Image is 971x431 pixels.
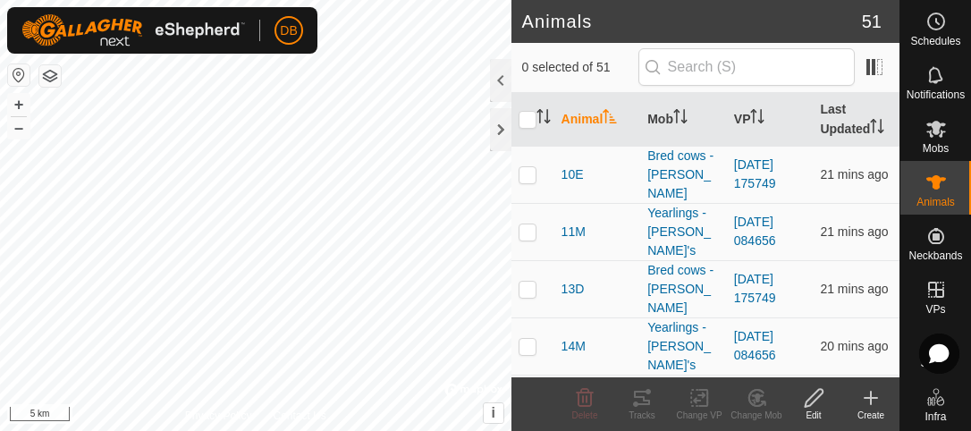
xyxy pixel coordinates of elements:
img: Gallagher Logo [21,14,245,46]
div: Bred cows - [PERSON_NAME] [647,147,720,203]
span: Schedules [910,36,960,46]
th: VP [727,93,814,147]
span: Neckbands [908,250,962,261]
th: Last Updated [813,93,899,147]
p-sorticon: Activate to sort [870,122,884,136]
a: [DATE] 175749 [734,157,776,190]
th: Mob [640,93,727,147]
button: – [8,117,30,139]
button: Reset Map [8,64,30,86]
button: + [8,94,30,115]
span: DB [280,21,297,40]
span: 10E [561,165,584,184]
span: i [491,405,494,420]
span: VPs [925,304,945,315]
span: 15 Aug 2025, 7:03 am [820,282,888,296]
span: Delete [572,410,598,420]
div: Create [842,409,899,422]
a: [DATE] 084656 [734,215,776,248]
span: 15 Aug 2025, 7:02 am [820,224,888,239]
input: Search (S) [638,48,855,86]
span: 11M [561,223,586,241]
div: Bred cows - [PERSON_NAME] [647,261,720,317]
span: 15 Aug 2025, 7:02 am [820,167,888,182]
span: Infra [925,411,946,422]
span: Notifications [907,89,965,100]
a: Privacy Policy [185,408,252,424]
div: Tracks [613,409,671,422]
div: Yearlings - [PERSON_NAME]'s [647,318,720,375]
h2: Animals [522,11,862,32]
p-sorticon: Activate to sort [673,112,688,126]
div: Edit [785,409,842,422]
div: Change Mob [728,409,785,422]
div: Change VP [671,409,728,422]
button: Map Layers [39,65,61,87]
span: 15 Aug 2025, 7:03 am [820,339,888,353]
span: Mobs [923,143,949,154]
p-sorticon: Activate to sort [536,112,551,126]
a: [DATE] 175749 [734,272,776,305]
button: i [484,403,503,423]
span: Animals [916,197,955,207]
p-sorticon: Activate to sort [750,112,764,126]
p-sorticon: Activate to sort [603,112,617,126]
div: Yearlings - [PERSON_NAME]'s [647,204,720,260]
span: 0 selected of 51 [522,58,638,77]
a: Contact Us [273,408,325,424]
span: 13D [561,280,585,299]
a: [DATE] 084656 [734,329,776,362]
span: 14M [561,337,586,356]
span: 51 [862,8,882,35]
th: Animal [554,93,641,147]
